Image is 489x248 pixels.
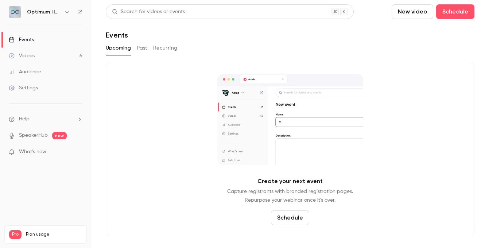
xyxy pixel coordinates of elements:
[153,42,178,54] button: Recurring
[9,230,22,239] span: Pro
[27,8,61,16] h6: Optimum Healthcare IT
[106,31,128,39] h1: Events
[112,8,185,16] div: Search for videos or events
[9,36,34,43] div: Events
[74,149,82,155] iframe: Noticeable Trigger
[392,4,433,19] button: New video
[9,52,35,59] div: Videos
[257,177,323,186] p: Create your next event
[106,42,131,54] button: Upcoming
[52,132,67,139] span: new
[9,6,21,18] img: Optimum Healthcare IT
[19,132,48,139] a: SpeakerHub
[227,187,353,205] p: Capture registrants with branded registration pages. Repurpose your webinar once it's over.
[9,68,41,75] div: Audience
[19,115,30,123] span: Help
[26,232,82,237] span: Plan usage
[271,210,309,225] button: Schedule
[137,42,147,54] button: Past
[9,115,82,123] li: help-dropdown-opener
[19,148,46,156] span: What's new
[9,84,38,92] div: Settings
[436,4,474,19] button: Schedule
